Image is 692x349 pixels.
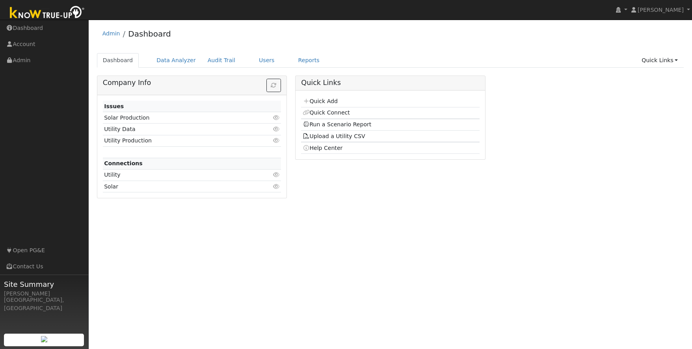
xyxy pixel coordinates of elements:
a: Dashboard [97,53,139,68]
div: [GEOGRAPHIC_DATA], [GEOGRAPHIC_DATA] [4,296,84,312]
a: Audit Trail [202,53,241,68]
a: Help Center [303,145,343,151]
a: Data Analyzer [151,53,202,68]
td: Utility Data [103,124,252,135]
a: Run a Scenario Report [303,121,372,127]
h5: Company Info [103,79,281,87]
span: [PERSON_NAME] [638,7,684,13]
strong: Connections [104,160,143,166]
a: Quick Links [636,53,684,68]
h5: Quick Links [301,79,479,87]
a: Upload a Utility CSV [303,133,365,139]
td: Utility Production [103,135,252,146]
a: Users [253,53,281,68]
i: Click to view [273,126,280,132]
i: Click to view [273,172,280,177]
td: Solar Production [103,112,252,124]
div: [PERSON_NAME] [4,290,84,298]
a: Quick Connect [303,109,350,116]
img: retrieve [41,336,47,342]
i: Click to view [273,184,280,189]
a: Dashboard [128,29,171,39]
a: Quick Add [303,98,338,104]
i: Click to view [273,138,280,143]
a: Admin [102,30,120,37]
span: Site Summary [4,279,84,290]
i: Click to view [273,115,280,120]
a: Reports [292,53,326,68]
strong: Issues [104,103,124,109]
img: Know True-Up [6,4,89,22]
td: Utility [103,169,252,181]
td: Solar [103,181,252,192]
